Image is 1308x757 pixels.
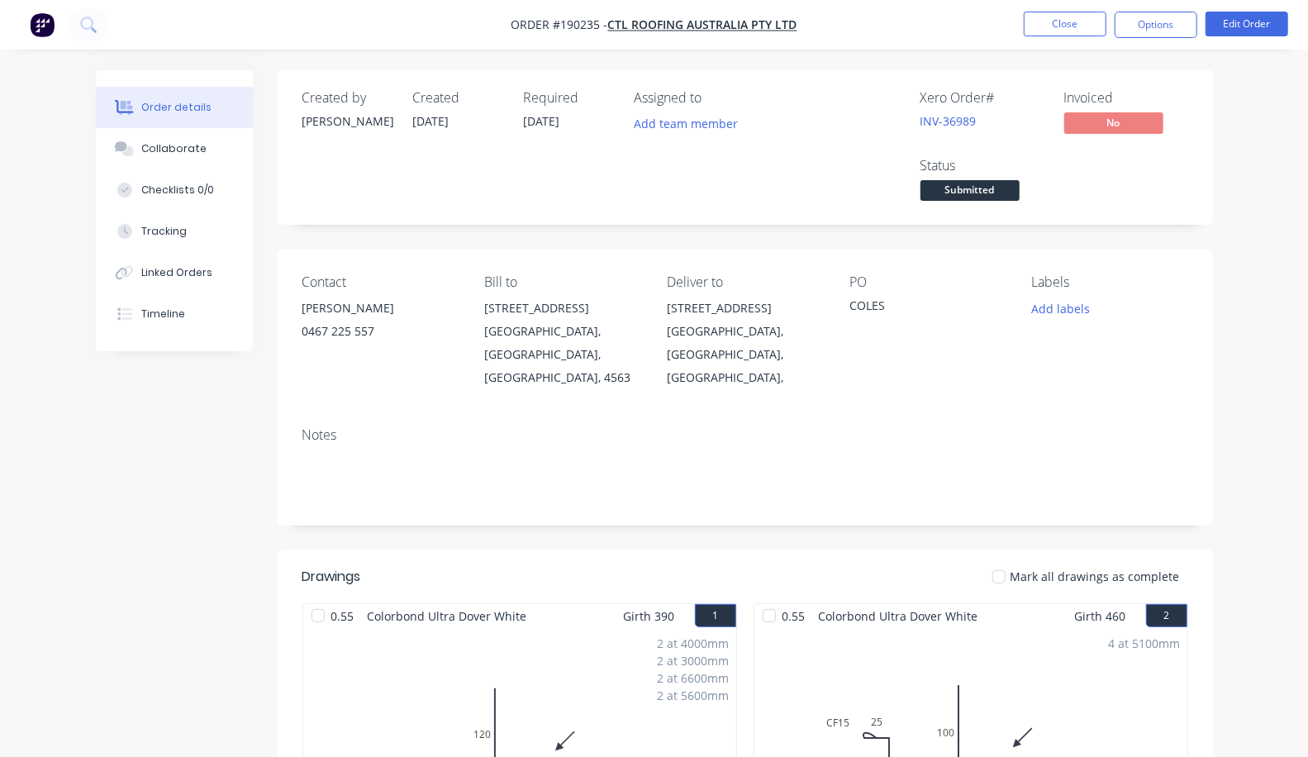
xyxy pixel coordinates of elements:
[1146,604,1187,627] button: 2
[484,297,640,320] div: [STREET_ADDRESS]
[920,180,1020,205] button: Submitted
[413,90,504,106] div: Created
[849,297,1006,320] div: COLES
[667,320,823,389] div: [GEOGRAPHIC_DATA], [GEOGRAPHIC_DATA], [GEOGRAPHIC_DATA],
[325,604,361,628] span: 0.55
[920,158,1044,174] div: Status
[361,604,534,628] span: Colorbond Ultra Dover White
[484,274,640,290] div: Bill to
[1064,90,1188,106] div: Invoiced
[484,297,640,389] div: [STREET_ADDRESS][GEOGRAPHIC_DATA], [GEOGRAPHIC_DATA], [GEOGRAPHIC_DATA], 4563
[524,90,615,106] div: Required
[302,274,459,290] div: Contact
[1023,297,1099,319] button: Add labels
[302,297,459,350] div: [PERSON_NAME]0467 225 557
[1075,604,1126,628] span: Girth 460
[1206,12,1288,36] button: Edit Order
[141,224,187,239] div: Tracking
[625,112,746,135] button: Add team member
[302,297,459,320] div: [PERSON_NAME]
[524,113,560,129] span: [DATE]
[658,669,730,687] div: 2 at 6600mm
[96,293,253,335] button: Timeline
[920,113,977,129] a: INV-36989
[96,128,253,169] button: Collaborate
[920,90,1044,106] div: Xero Order #
[96,169,253,211] button: Checklists 0/0
[635,112,747,135] button: Add team member
[96,211,253,252] button: Tracking
[658,635,730,652] div: 2 at 4000mm
[1109,635,1181,652] div: 4 at 5100mm
[1024,12,1106,36] button: Close
[624,604,675,628] span: Girth 390
[667,274,823,290] div: Deliver to
[511,17,608,33] span: Order #190235 -
[608,17,797,33] a: CTL Roofing Australia Pty Ltd
[302,567,361,587] div: Drawings
[141,183,214,198] div: Checklists 0/0
[1032,274,1188,290] div: Labels
[1064,112,1163,133] span: No
[141,307,185,321] div: Timeline
[484,320,640,389] div: [GEOGRAPHIC_DATA], [GEOGRAPHIC_DATA], [GEOGRAPHIC_DATA], 4563
[1115,12,1197,38] button: Options
[658,652,730,669] div: 2 at 3000mm
[667,297,823,389] div: [STREET_ADDRESS][GEOGRAPHIC_DATA], [GEOGRAPHIC_DATA], [GEOGRAPHIC_DATA],
[302,427,1188,443] div: Notes
[302,90,393,106] div: Created by
[695,604,736,627] button: 1
[141,265,212,280] div: Linked Orders
[812,604,985,628] span: Colorbond Ultra Dover White
[96,252,253,293] button: Linked Orders
[635,90,800,106] div: Assigned to
[776,604,812,628] span: 0.55
[849,274,1006,290] div: PO
[302,320,459,343] div: 0467 225 557
[141,100,212,115] div: Order details
[920,180,1020,201] span: Submitted
[667,297,823,320] div: [STREET_ADDRESS]
[141,141,207,156] div: Collaborate
[302,112,393,130] div: [PERSON_NAME]
[658,687,730,704] div: 2 at 5600mm
[30,12,55,37] img: Factory
[413,113,449,129] span: [DATE]
[1011,568,1180,585] span: Mark all drawings as complete
[96,87,253,128] button: Order details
